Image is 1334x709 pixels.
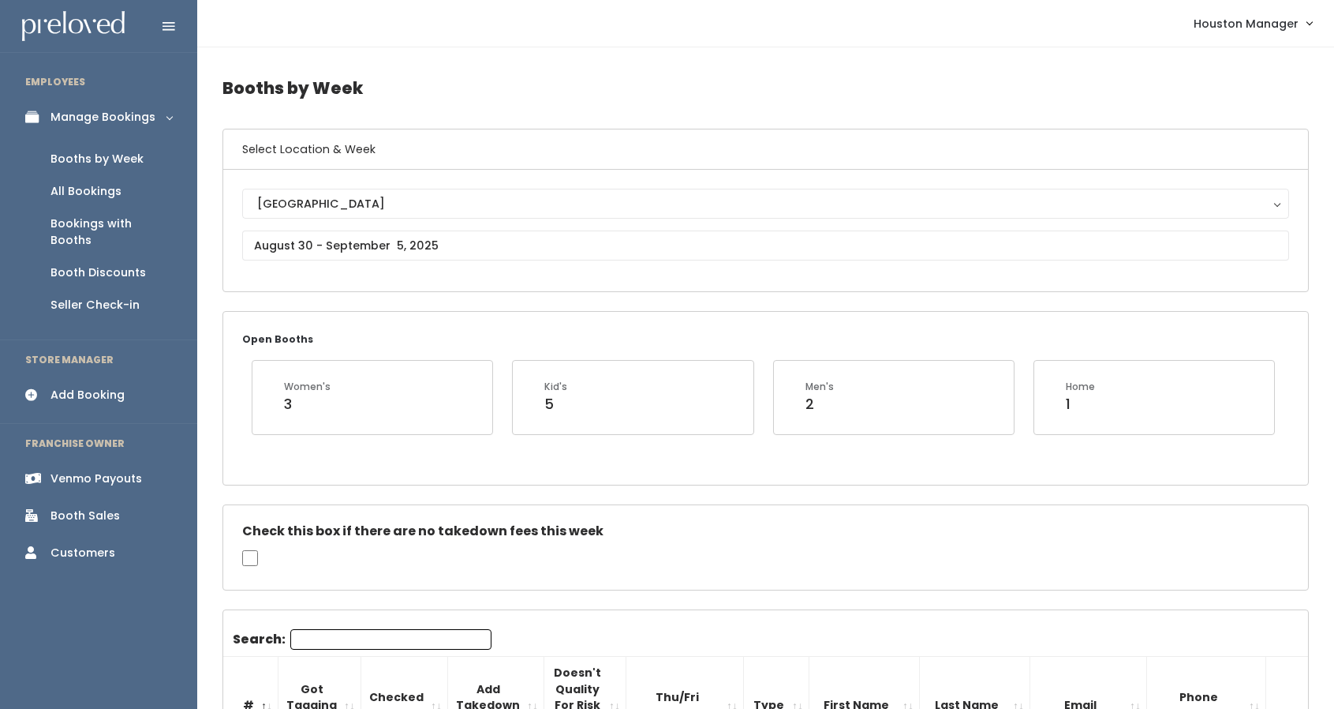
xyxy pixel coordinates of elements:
div: Booth Sales [50,508,120,524]
div: 5 [544,394,567,415]
div: All Bookings [50,183,121,200]
div: Venmo Payouts [50,471,142,487]
img: preloved logo [22,11,125,42]
label: Search: [233,629,491,650]
div: [GEOGRAPHIC_DATA] [257,195,1274,212]
div: Booth Discounts [50,264,146,281]
div: Manage Bookings [50,109,155,126]
h6: Select Location & Week [223,129,1308,170]
div: 1 [1066,394,1095,415]
h4: Booths by Week [222,66,1309,110]
a: Houston Manager [1178,6,1328,40]
button: [GEOGRAPHIC_DATA] [242,189,1289,219]
div: Home [1066,380,1095,394]
h5: Check this box if there are no takedown fees this week [242,524,1289,538]
div: Seller Check-in [50,297,140,313]
div: 2 [805,394,834,415]
div: Add Booking [50,387,125,403]
div: Bookings with Booths [50,216,172,249]
div: Kid's [544,380,567,394]
div: 3 [284,394,331,415]
span: Houston Manager [1194,15,1299,32]
small: Open Booths [242,332,313,346]
div: Customers [50,545,115,561]
div: Booths by Week [50,151,144,167]
input: Search: [290,629,491,650]
input: August 30 - September 5, 2025 [242,231,1289,261]
div: Women's [284,380,331,394]
div: Men's [805,380,834,394]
